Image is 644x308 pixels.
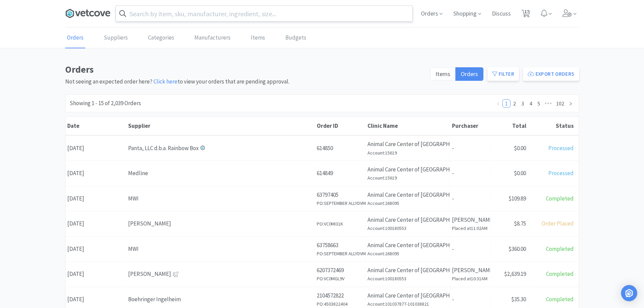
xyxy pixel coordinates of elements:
a: Click here [153,78,177,85]
li: 102 [554,99,567,108]
div: MWI [128,194,313,203]
li: Previous Page [494,99,502,108]
p: - [452,295,489,304]
div: [DATE] [66,291,126,308]
span: Completed [546,195,574,202]
div: Open Intercom Messenger [621,285,637,301]
a: 2 [511,100,518,107]
div: [DATE] [66,215,126,232]
div: Not seeing an expected order here? to view your orders that are pending approval. [65,62,426,86]
li: 2 [510,99,519,108]
button: Export Orders [523,67,579,81]
div: Order ID [317,122,364,129]
a: Orders [65,28,85,48]
span: Completed [546,270,574,278]
div: [DATE] [66,240,126,258]
p: [PERSON_NAME] [452,215,489,224]
h1: Orders [65,62,426,77]
i: icon: right [569,102,573,106]
div: Medline [128,169,313,178]
div: Showing 1 - 15 of 2,039 Orders [70,99,141,108]
p: Animal Care Center of [GEOGRAPHIC_DATA] [367,215,448,224]
a: 4 [527,100,534,107]
p: 614850 [317,144,364,153]
li: Next Page [567,99,575,108]
a: 1 [503,100,510,107]
li: 1 [502,99,510,108]
a: Suppliers [102,28,129,48]
p: 6207372469 [317,266,364,275]
span: Completed [546,295,574,303]
p: - [452,144,489,153]
span: $0.00 [514,144,526,152]
a: 17 [519,11,533,18]
a: Manufacturers [193,28,232,48]
span: $0.00 [514,169,526,177]
button: Filter [487,67,519,81]
h6: PO: VC0MGL9V [317,275,364,282]
li: 5 [535,99,543,108]
li: 4 [527,99,535,108]
div: [PERSON_NAME] [128,269,313,279]
div: [DATE] [66,140,126,157]
h6: Account: 15619 [367,149,448,157]
div: Supplier [128,122,313,129]
div: Total [493,122,526,129]
h6: Account: 100180553 [367,275,448,282]
a: Categories [146,28,176,48]
a: 102 [554,100,566,107]
p: - [452,169,489,178]
p: [PERSON_NAME] [452,266,489,275]
div: Date [67,122,125,129]
a: 3 [519,100,526,107]
h6: PO: SEPTEMBER ALLYDVM SOFTWARE [317,250,364,257]
a: Budgets [284,28,308,48]
span: Order Placed [542,220,574,227]
p: Animal Care Center of [GEOGRAPHIC_DATA] [367,291,448,300]
li: 3 [519,99,527,108]
div: [PERSON_NAME] [128,219,313,228]
div: [DATE] [66,165,126,182]
p: - [452,194,489,203]
a: Items [249,28,267,48]
a: Discuss [489,11,514,17]
p: Animal Care Center of [GEOGRAPHIC_DATA] [367,266,448,275]
li: Next 5 Pages [543,99,554,108]
div: MWI [128,244,313,254]
div: Panta, LLC d.b.a. Rainbow Box [128,144,313,153]
h6: Placed at 10:31AM [452,275,489,282]
div: Status [530,122,574,129]
h6: Account: 101037877-101038821 [367,300,448,308]
p: Animal Care Center of [GEOGRAPHIC_DATA] [367,241,448,250]
p: Animal Care Center of [GEOGRAPHIC_DATA] [367,140,448,149]
p: - [452,244,489,254]
span: Items [435,70,450,78]
div: Purchaser [452,122,489,129]
h6: Account: 15619 [367,174,448,182]
span: $109.89 [508,195,526,202]
span: Processed [548,144,574,152]
div: Clinic Name [367,122,449,129]
p: 63758663 [317,241,364,250]
p: 63797405 [317,190,364,199]
span: $35.30 [511,295,526,303]
input: Search by item, sku, manufacturer, ingredient, size... [116,6,412,21]
span: ••• [543,99,554,108]
p: Animal Care Center of [GEOGRAPHIC_DATA] [367,165,448,174]
h6: Account: 268095 [367,250,448,257]
p: 614849 [317,169,364,178]
h6: Placed at 11:02AM [452,224,489,232]
span: Completed [546,245,574,253]
span: $8.75 [514,220,526,227]
div: Boehringer Ingelheim [128,295,313,304]
span: $360.00 [508,245,526,253]
h6: PO: SEPTEMBER ALLYDVM POSTCARDS [317,199,364,207]
div: [DATE] [66,265,126,283]
span: $2,639.19 [504,270,526,278]
div: [DATE] [66,190,126,207]
span: Orders [461,70,478,78]
p: 2104572822 [317,291,364,300]
h6: PO: VC0MI31K [317,220,364,228]
h6: PO: 4503822404 [317,300,364,308]
a: 5 [535,100,543,107]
